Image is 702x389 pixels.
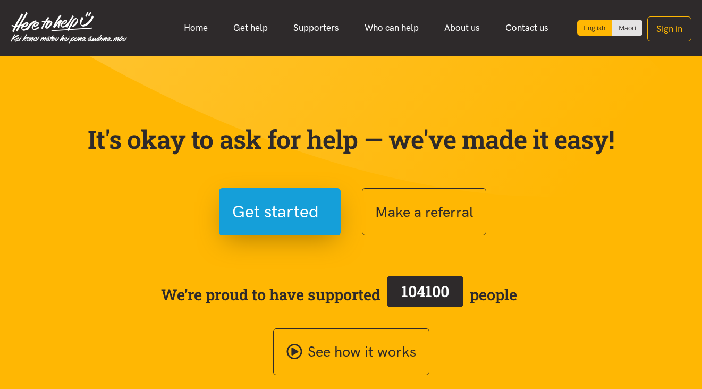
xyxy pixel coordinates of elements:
a: Who can help [352,16,432,39]
p: It's okay to ask for help — we've made it easy! [86,124,617,155]
button: Make a referral [362,188,486,235]
a: Get help [221,16,281,39]
img: Home [11,12,127,44]
a: See how it works [273,328,429,376]
div: Language toggle [577,20,643,36]
div: Current language [577,20,612,36]
span: Get started [232,198,319,225]
a: Switch to Te Reo Māori [612,20,642,36]
span: We’re proud to have supported people [161,274,517,315]
a: Home [171,16,221,39]
button: Sign in [647,16,691,41]
a: About us [432,16,493,39]
span: 104100 [401,281,449,301]
a: 104100 [380,274,470,315]
a: Supporters [281,16,352,39]
button: Get started [219,188,341,235]
a: Contact us [493,16,561,39]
